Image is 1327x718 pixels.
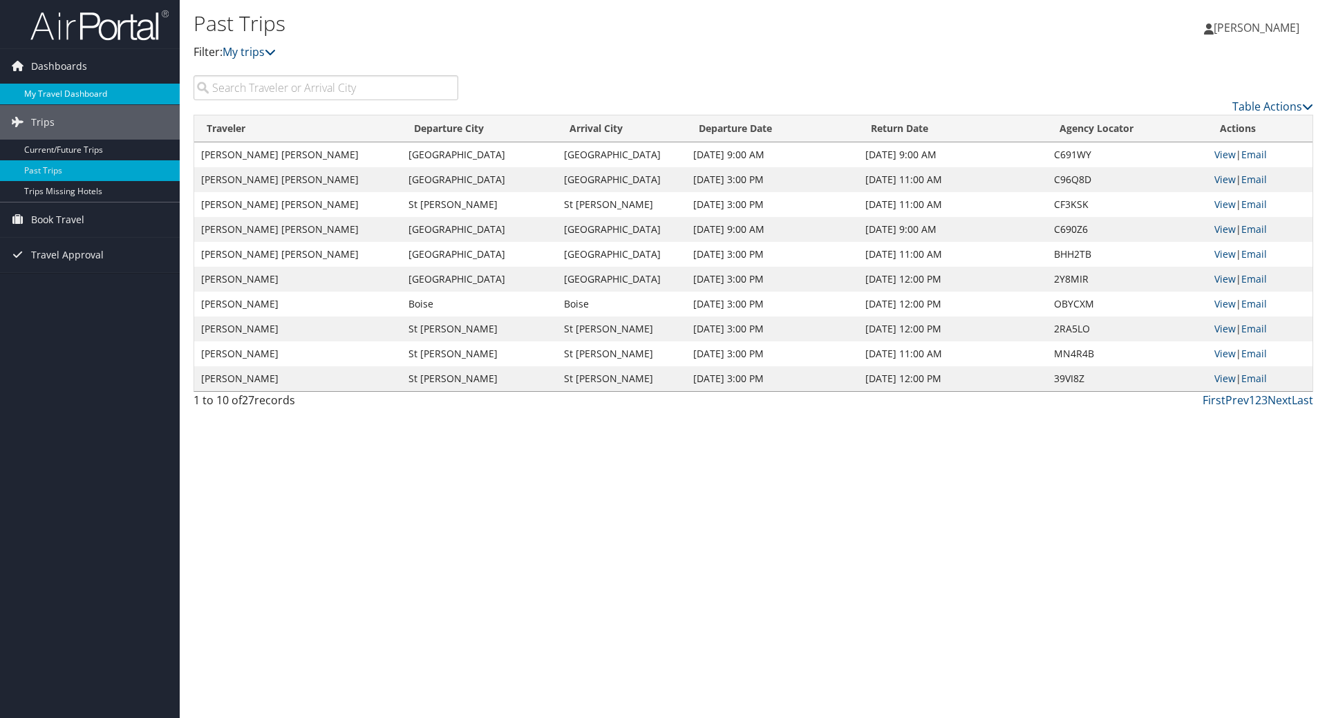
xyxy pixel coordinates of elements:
[194,366,402,391] td: [PERSON_NAME]
[1047,292,1207,317] td: OBYCXM
[194,167,402,192] td: [PERSON_NAME] [PERSON_NAME]
[1255,393,1261,408] a: 2
[1047,115,1207,142] th: Agency Locator: activate to sort column ascending
[1225,393,1249,408] a: Prev
[1203,393,1225,408] a: First
[858,366,1047,391] td: [DATE] 12:00 PM
[1207,242,1312,267] td: |
[1241,173,1267,186] a: Email
[242,393,254,408] span: 27
[1241,247,1267,261] a: Email
[402,242,557,267] td: [GEOGRAPHIC_DATA]
[1214,297,1236,310] a: View
[194,341,402,366] td: [PERSON_NAME]
[1292,393,1313,408] a: Last
[557,142,686,167] td: [GEOGRAPHIC_DATA]
[1207,142,1312,167] td: |
[1047,167,1207,192] td: C96Q8D
[1214,20,1299,35] span: [PERSON_NAME]
[858,317,1047,341] td: [DATE] 12:00 PM
[557,267,686,292] td: [GEOGRAPHIC_DATA]
[1268,393,1292,408] a: Next
[1241,372,1267,385] a: Email
[194,267,402,292] td: [PERSON_NAME]
[1207,115,1312,142] th: Actions
[402,115,557,142] th: Departure City: activate to sort column ascending
[858,267,1047,292] td: [DATE] 12:00 PM
[1207,317,1312,341] td: |
[1241,223,1267,236] a: Email
[1214,148,1236,161] a: View
[194,142,402,167] td: [PERSON_NAME] [PERSON_NAME]
[1214,347,1236,360] a: View
[1207,217,1312,242] td: |
[1214,272,1236,285] a: View
[858,167,1047,192] td: [DATE] 11:00 AM
[1214,247,1236,261] a: View
[1214,198,1236,211] a: View
[1204,7,1313,48] a: [PERSON_NAME]
[557,115,686,142] th: Arrival City: activate to sort column ascending
[686,242,858,267] td: [DATE] 3:00 PM
[1047,217,1207,242] td: C690Z6
[194,317,402,341] td: [PERSON_NAME]
[1207,366,1312,391] td: |
[194,292,402,317] td: [PERSON_NAME]
[557,292,686,317] td: Boise
[1232,99,1313,114] a: Table Actions
[1047,366,1207,391] td: 39VI8Z
[1241,148,1267,161] a: Email
[194,75,458,100] input: Search Traveler or Arrival City
[402,292,557,317] td: Boise
[686,292,858,317] td: [DATE] 3:00 PM
[1241,347,1267,360] a: Email
[686,167,858,192] td: [DATE] 3:00 PM
[194,392,458,415] div: 1 to 10 of records
[557,217,686,242] td: [GEOGRAPHIC_DATA]
[557,192,686,217] td: St [PERSON_NAME]
[1207,341,1312,366] td: |
[686,192,858,217] td: [DATE] 3:00 PM
[1047,142,1207,167] td: C691WY
[31,49,87,84] span: Dashboards
[402,366,557,391] td: St [PERSON_NAME]
[1214,322,1236,335] a: View
[1214,173,1236,186] a: View
[1207,292,1312,317] td: |
[194,242,402,267] td: [PERSON_NAME] [PERSON_NAME]
[686,366,858,391] td: [DATE] 3:00 PM
[30,9,169,41] img: airportal-logo.png
[1207,267,1312,292] td: |
[1241,297,1267,310] a: Email
[402,217,557,242] td: [GEOGRAPHIC_DATA]
[402,317,557,341] td: St [PERSON_NAME]
[402,267,557,292] td: [GEOGRAPHIC_DATA]
[1241,198,1267,211] a: Email
[402,341,557,366] td: St [PERSON_NAME]
[223,44,276,59] a: My trips
[686,217,858,242] td: [DATE] 9:00 AM
[1047,267,1207,292] td: 2Y8MIR
[557,242,686,267] td: [GEOGRAPHIC_DATA]
[31,202,84,237] span: Book Travel
[686,267,858,292] td: [DATE] 3:00 PM
[686,341,858,366] td: [DATE] 3:00 PM
[402,167,557,192] td: [GEOGRAPHIC_DATA]
[194,115,402,142] th: Traveler: activate to sort column ascending
[402,142,557,167] td: [GEOGRAPHIC_DATA]
[194,217,402,242] td: [PERSON_NAME] [PERSON_NAME]
[686,115,858,142] th: Departure Date: activate to sort column ascending
[31,105,55,140] span: Trips
[858,142,1047,167] td: [DATE] 9:00 AM
[1207,167,1312,192] td: |
[1241,272,1267,285] a: Email
[557,317,686,341] td: St [PERSON_NAME]
[557,341,686,366] td: St [PERSON_NAME]
[402,192,557,217] td: St [PERSON_NAME]
[858,292,1047,317] td: [DATE] 12:00 PM
[1241,322,1267,335] a: Email
[1249,393,1255,408] a: 1
[858,341,1047,366] td: [DATE] 11:00 AM
[557,366,686,391] td: St [PERSON_NAME]
[1214,372,1236,385] a: View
